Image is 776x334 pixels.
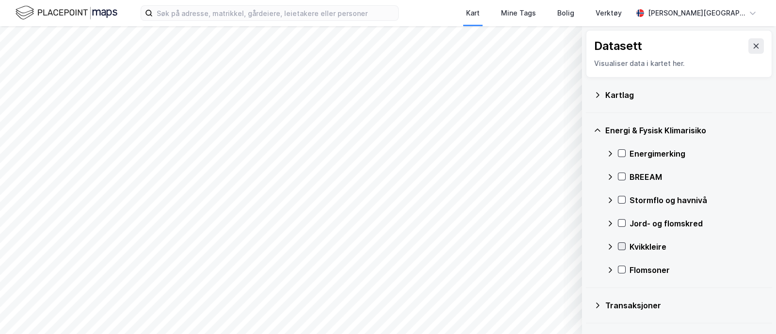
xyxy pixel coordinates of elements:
[727,287,776,334] iframe: Chat Widget
[594,58,764,69] div: Visualiser data i kartet her.
[501,7,536,19] div: Mine Tags
[630,194,764,206] div: Stormflo og havnivå
[605,89,764,101] div: Kartlag
[16,4,117,21] img: logo.f888ab2527a4732fd821a326f86c7f29.svg
[557,7,574,19] div: Bolig
[648,7,745,19] div: [PERSON_NAME][GEOGRAPHIC_DATA]
[630,148,764,159] div: Energimerking
[594,38,642,54] div: Datasett
[727,287,776,334] div: Kontrollprogram for chat
[605,125,764,136] div: Energi & Fysisk Klimarisiko
[153,6,398,20] input: Søk på adresse, matrikkel, gårdeiere, leietakere eller personer
[630,241,764,253] div: Kvikkleire
[630,171,764,183] div: BREEAM
[630,264,764,276] div: Flomsoner
[630,218,764,229] div: Jord- og flomskred
[605,300,764,311] div: Transaksjoner
[596,7,622,19] div: Verktøy
[466,7,480,19] div: Kart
